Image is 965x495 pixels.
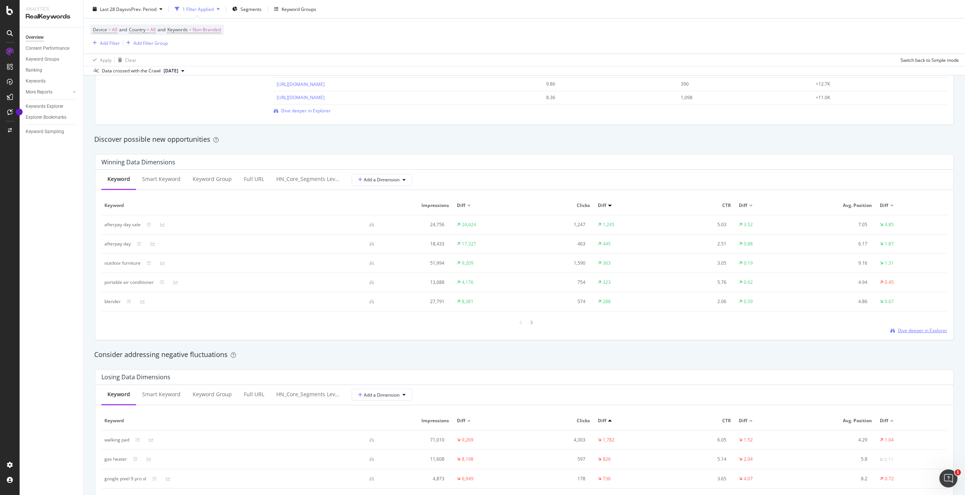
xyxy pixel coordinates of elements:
div: 0.19 [744,260,753,267]
div: 5.8 [809,456,867,463]
a: Keywords Explorer [26,103,78,110]
div: afterpay day [104,241,131,247]
span: Diff [739,202,747,209]
span: Impressions [386,417,449,424]
div: 1.87 [885,241,894,247]
div: 5.76 [668,279,726,286]
div: Keyword Groups [26,55,59,63]
span: Country [129,26,146,33]
div: 0.59 [744,298,753,305]
a: Explorer Bookmarks [26,113,78,121]
div: 9,269 [462,437,473,443]
div: Switch back to Simple mode [901,57,959,63]
button: Segments [229,3,265,15]
div: Smart Keyword [142,175,181,183]
span: Keyword [104,417,378,424]
a: Content Performance [26,44,78,52]
div: Keyword Group [193,391,232,398]
span: and [119,26,127,33]
div: 1,782 [603,437,614,443]
span: Add a Dimension [358,392,400,398]
span: CTR [668,417,731,424]
span: Dive deeper in Explorer [898,327,947,334]
div: 736 [603,475,611,482]
div: Content Performance [26,44,69,52]
span: Diff [598,417,606,424]
div: 17,327 [462,241,476,247]
div: 5.03 [668,221,726,228]
span: Last 28 Days [100,6,127,12]
div: 6,949 [462,475,473,482]
button: Add Filter [90,38,120,48]
div: Keyword [107,391,130,398]
span: 2025 Aug. 24th [164,67,178,74]
button: [DATE] [161,66,187,75]
div: 597 [527,456,585,463]
div: 2.06 [668,298,726,305]
div: Discover possible new opportunities [94,135,954,144]
div: 0.92 [744,279,753,286]
div: 1.04 [885,437,894,443]
div: HN_Core_Segments Level 1 [276,391,340,398]
div: 445 [603,241,611,247]
div: Losing Data Dimensions [101,373,170,381]
span: Add a Dimension [358,176,400,183]
div: 4.29 [809,437,867,443]
div: 7.05 [809,221,867,228]
span: Segments [240,6,262,12]
div: +12.7K [816,81,931,87]
span: Diff [457,202,465,209]
span: Diff [598,202,606,209]
div: 6.05 [668,437,726,443]
span: Clicks [527,417,590,424]
button: Add a Dimension [352,174,412,186]
span: Avg. Position [809,202,872,209]
div: blender [104,298,121,305]
div: 363 [603,260,611,267]
div: Overview [26,34,44,41]
div: 18,433 [386,241,444,247]
div: Keywords [26,77,46,85]
div: google pixel 9 pro xl [104,475,146,482]
div: 0.11 [884,456,893,463]
span: Device [93,26,107,33]
div: 4,303 [527,437,585,443]
span: = [189,26,191,33]
div: Full URL [244,391,264,398]
div: Keywords Explorer [26,103,63,110]
img: Equal [880,458,883,461]
span: Diff [880,417,888,424]
div: 574 [527,298,585,305]
div: +11.0K [816,94,931,101]
div: 4.85 [885,221,894,228]
div: 4,873 [386,475,444,482]
div: More Reports [26,88,52,96]
span: All [112,25,117,35]
span: CTR [668,202,731,209]
button: Apply [90,54,112,66]
div: Keyword Groups [282,6,316,12]
button: Add Filter Group [123,38,168,48]
div: Explorer Bookmarks [26,113,66,121]
div: 27,791 [386,298,444,305]
div: Data crossed with the Crawl [102,67,161,74]
span: vs Prev. Period [127,6,156,12]
div: 11,608 [386,456,444,463]
div: gas heater [104,456,127,463]
button: Keyword Groups [271,3,319,15]
div: 71,010 [386,437,444,443]
div: 754 [527,279,585,286]
div: Add Filter [100,40,120,46]
div: 6.17 [809,241,867,247]
span: Diff [739,417,747,424]
div: 2.51 [668,241,726,247]
div: 8.2 [809,475,867,482]
span: 1 [955,469,961,475]
div: 9.16 [809,260,867,267]
div: 9,209 [462,260,473,267]
div: 4.94 [809,279,867,286]
div: 3.05 [668,260,726,267]
div: 9.86 [546,81,662,87]
span: = [147,26,149,33]
div: 24,756 [386,221,444,228]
